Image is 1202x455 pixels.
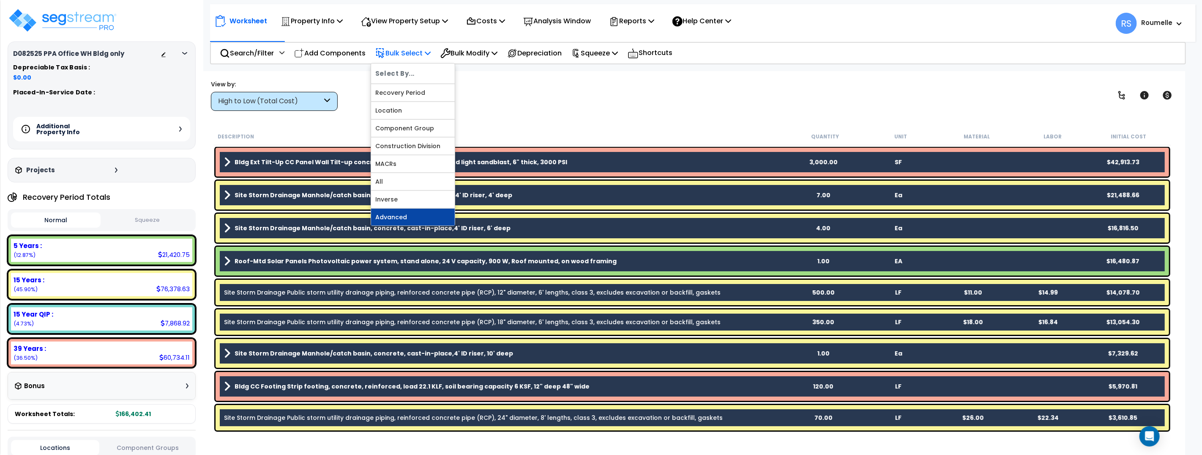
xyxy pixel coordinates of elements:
div: 120.00 [786,382,861,391]
a: Assembly Title [224,189,786,201]
small: (36.50%) [14,354,38,361]
div: LF [861,382,936,391]
h3: Bonus [24,383,45,390]
h5: Depreciable Tax Basis : [13,64,190,71]
span: Worksheet Totals: [15,410,75,418]
p: Add Components [294,47,366,59]
p: Depreciation [507,47,562,59]
b: 15 Years : [14,276,44,284]
small: Initial Cost [1111,133,1147,140]
div: $16,480.87 [1085,257,1160,265]
div: 3,000.00 [786,158,861,166]
p: Analysis Window [523,15,591,27]
a: Individual Item [224,414,723,422]
a: Advanced [371,209,455,226]
a: Assembly Title [224,156,786,168]
b: Site Storm Drainage Manhole/catch basin, concrete, cast-in-place,4' ID riser, 10' deep [235,349,513,358]
a: Individual Item [224,318,721,326]
div: 70.00 [786,414,861,422]
div: $21,488.66 [1085,191,1160,199]
div: 60,734.11 [159,353,190,362]
p: View Property Setup [361,15,448,27]
p: Help Center [672,15,731,27]
div: High to Low (Total Cost) [218,97,322,106]
div: SF [861,158,936,166]
div: 7.00 [786,191,861,199]
small: Labor [1044,133,1062,140]
div: 350.00 [786,318,861,326]
h3: D082525 PPA Office WH Bldg only [13,50,124,58]
a: Recovery Period [371,84,455,101]
div: $11.00 [936,288,1011,297]
div: $16.84 [1011,318,1085,326]
div: EA [861,257,936,265]
button: Normal [11,212,101,228]
button: Component Groups [104,443,192,452]
div: 7,868.92 [161,319,190,328]
div: LF [861,288,936,297]
div: $14,078.70 [1085,288,1160,297]
h6: Select By... [371,68,455,79]
a: Assembly Title [224,381,786,392]
small: Unit [895,133,907,140]
p: Worksheet [229,15,267,27]
p: Bulk Modify [440,47,497,59]
div: $3,610.85 [1085,414,1160,422]
a: Inverse [371,191,455,208]
div: LF [861,318,936,326]
p: Property Info [281,15,343,27]
b: Bldg CC Footing Strip footing, concrete, reinforced, load 22.1 KLF, soil bearing capacity 6 KSF, ... [235,382,590,391]
small: Quantity [811,133,839,140]
div: Add Components [290,43,370,63]
b: 39 Years : [14,344,46,353]
div: $18.00 [936,318,1011,326]
a: All [371,173,455,190]
div: 1.00 [786,257,861,265]
b: Site Storm Drainage Manhole/catch basin, concrete, cast-in-place,4' ID riser, 6' deep [235,224,511,232]
a: Assembly Title [224,222,786,234]
h4: Recovery Period Totals [23,193,110,201]
a: Component Group [371,120,455,137]
a: Assembly Title [224,347,786,359]
div: $22.34 [1011,414,1085,422]
div: Ea [861,349,936,358]
p: Search/Filter [220,47,274,59]
div: LF [861,414,936,422]
small: (45.90%) [14,286,38,293]
div: $14.99 [1011,288,1085,297]
b: Roof-Mtd Solar Panels Photovoltaic power system, stand alone, 24 V capacity, 900 W, Roof mounted,... [235,257,617,265]
div: Open Intercom Messenger [1139,426,1160,447]
div: View by: [211,80,338,88]
small: (12.87%) [14,251,36,259]
span: RS [1116,13,1137,34]
a: Individual Item [224,288,721,297]
b: Site Storm Drainage Manhole/catch basin, concrete, cast-in-place, 4' ID riser, 4' deep [235,191,512,199]
div: $7,329.62 [1085,349,1160,358]
p: Bulk Select [375,47,431,59]
div: Shortcuts [623,43,677,63]
div: 76,378.63 [156,284,190,293]
p: Squeeze [571,47,618,59]
div: Ea [861,191,936,199]
a: Assembly Title [224,255,786,267]
div: $16,816.50 [1085,224,1160,232]
a: MACRs [371,155,455,172]
h5: Placed-In-Service Date : [13,89,190,96]
div: 21,420.75 [158,250,190,259]
div: 1.00 [786,349,861,358]
b: Roumelle [1141,18,1172,27]
small: (4.73%) [14,320,34,327]
b: Bldg Ext Tilt-Up CC Panel Wall Tilt-up concrete panels, vertical rib and light sandblast, 6" thic... [235,158,567,166]
div: Depreciation [503,43,566,63]
img: logo_pro_r.png [8,8,117,33]
span: $0.00 [13,73,190,82]
div: 4.00 [786,224,861,232]
div: Ea [861,224,936,232]
small: Material [964,133,990,140]
b: 15 Year QIP : [14,310,53,319]
h3: Projects [26,166,55,174]
div: $26.00 [936,414,1011,422]
p: Shortcuts [628,47,672,59]
p: Reports [609,15,654,27]
h5: Additional Property Info [36,123,96,135]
